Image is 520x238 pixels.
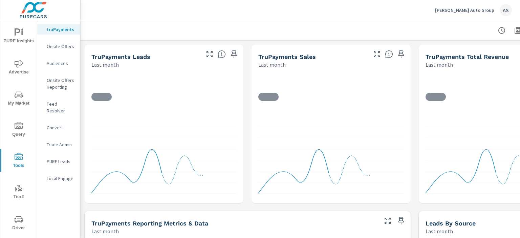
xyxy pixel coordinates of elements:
p: Onsite Offers Reporting [47,77,75,90]
span: My Market [2,91,35,107]
p: Convert [47,124,75,131]
h5: truPayments Reporting Metrics & Data [91,220,208,227]
p: Last month [91,227,119,235]
p: [PERSON_NAME] Auto Group [435,7,494,13]
p: Last month [91,61,119,69]
span: Tier2 [2,184,35,201]
div: Feed Resolver [37,99,80,116]
p: truPayments [47,26,75,33]
span: Save this to your personalized report [396,215,407,226]
div: Convert [37,123,80,133]
div: AS [500,4,512,16]
p: PURE Leads [47,158,75,165]
p: Last month [426,61,453,69]
div: Trade Admin [37,139,80,150]
p: Audiences [47,60,75,67]
button: Make Fullscreen [382,215,393,226]
h5: truPayments Sales [258,53,316,60]
div: Onsite Offers [37,41,80,51]
span: Tools [2,153,35,170]
p: Onsite Offers [47,43,75,50]
div: truPayments [37,24,80,35]
span: Save this to your personalized report [229,49,239,60]
span: Driver [2,215,35,232]
h5: Leads By Source [426,220,476,227]
p: Last month [426,227,453,235]
h5: truPayments Leads [91,53,150,60]
div: Onsite Offers Reporting [37,75,80,92]
button: Make Fullscreen [204,49,215,60]
div: PURE Leads [37,156,80,167]
h5: truPayments Total Revenue [426,53,509,60]
p: Local Engage [47,175,75,182]
p: Last month [258,61,286,69]
span: Number of sales matched to a truPayments lead. [Source: This data is sourced from the dealer's DM... [385,50,393,58]
span: PURE Insights [2,28,35,45]
p: Feed Resolver [47,101,75,114]
div: Audiences [37,58,80,68]
div: Local Engage [37,173,80,183]
p: Trade Admin [47,141,75,148]
span: Save this to your personalized report [396,49,407,60]
span: Advertise [2,60,35,76]
span: The number of truPayments leads. [218,50,226,58]
button: Make Fullscreen [371,49,382,60]
span: Query [2,122,35,138]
